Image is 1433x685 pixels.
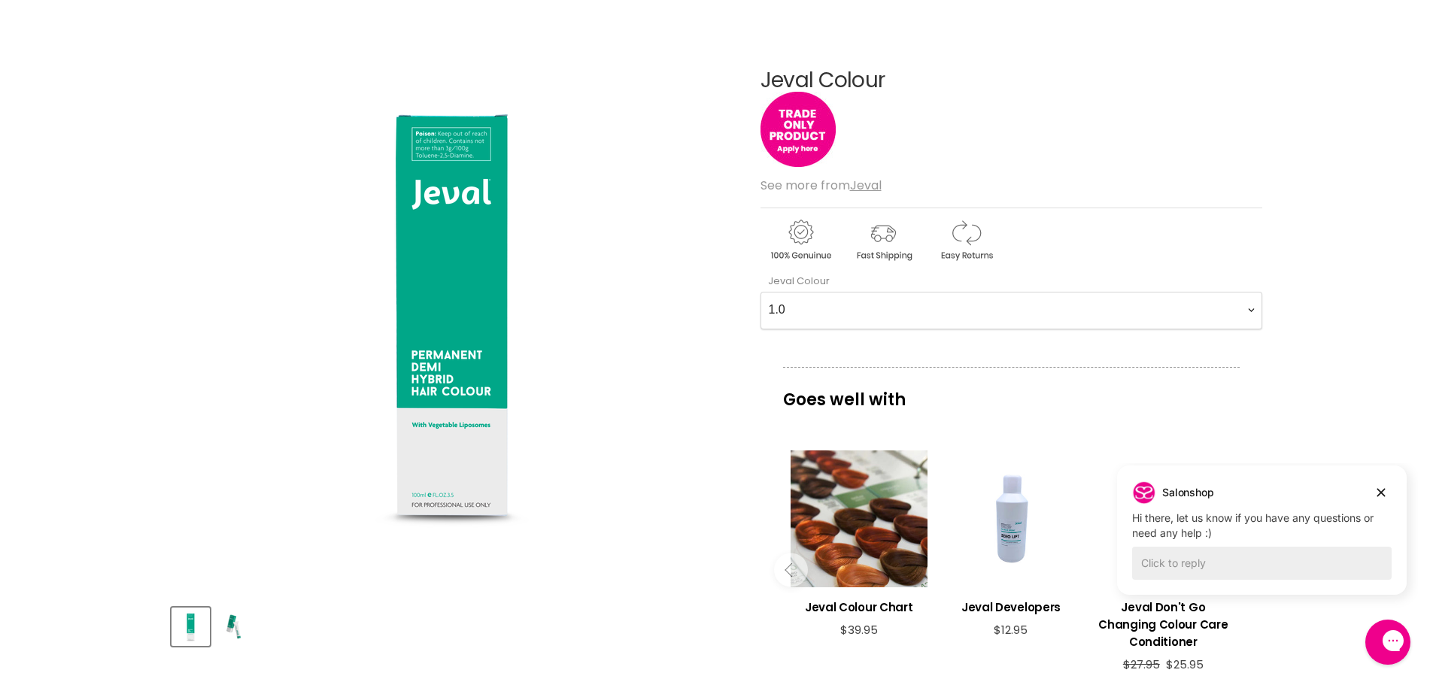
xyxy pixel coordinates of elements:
h3: Jeval Developers [943,599,1079,616]
iframe: Gorgias live chat messenger [1358,614,1418,670]
p: Goes well with [783,367,1240,417]
img: Jeval Colour [216,614,251,640]
span: See more from [761,177,882,194]
h3: Jeval Colour Chart [791,599,928,616]
span: $25.95 [1166,656,1204,672]
iframe: Gorgias live chat campaigns [1106,463,1418,617]
img: tradeonly_small.jpg [761,92,836,167]
button: Jeval Colour [214,608,253,646]
div: Product thumbnails [169,603,736,646]
img: Jeval Colour [173,609,208,644]
h3: Jeval Don't Go Changing Colour Care Conditioner [1094,599,1231,650]
h1: Jeval Colour [761,69,1262,92]
button: Jeval Colour [172,608,210,646]
span: $27.95 [1123,656,1160,672]
div: Jeval Colour image. Click or Scroll to Zoom. [172,32,733,593]
a: View product:Jeval Colour Chart [791,587,928,623]
a: Jeval [850,177,882,194]
a: View product:Jeval Don't Go Changing Colour Care Conditioner [1094,587,1231,658]
label: Jeval Colour [761,274,830,288]
span: $12.95 [994,622,1028,638]
img: shipping.gif [843,217,923,263]
img: returns.gif [926,217,1006,263]
span: $39.95 [840,622,878,638]
a: View product:Jeval Developers [943,587,1079,623]
img: genuine.gif [761,217,840,263]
